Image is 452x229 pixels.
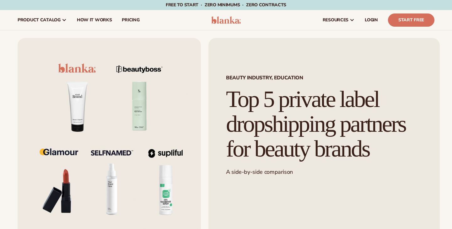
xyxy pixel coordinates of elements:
span: product catalog [18,18,61,23]
span: LOGIN [365,18,378,23]
a: resources [318,10,360,30]
a: product catalog [13,10,72,30]
span: pricing [122,18,139,23]
a: pricing [117,10,144,30]
span: Free to start · ZERO minimums · ZERO contracts [166,2,286,8]
span: A side-by-side comparison [226,168,293,176]
a: LOGIN [360,10,383,30]
h1: Top 5 private label dropshipping partners for beauty brands [226,87,422,161]
span: Beauty industry, Education [226,75,422,80]
a: How It Works [72,10,117,30]
span: resources [323,18,348,23]
a: Start Free [388,13,434,27]
span: How It Works [77,18,112,23]
img: logo [211,16,241,24]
